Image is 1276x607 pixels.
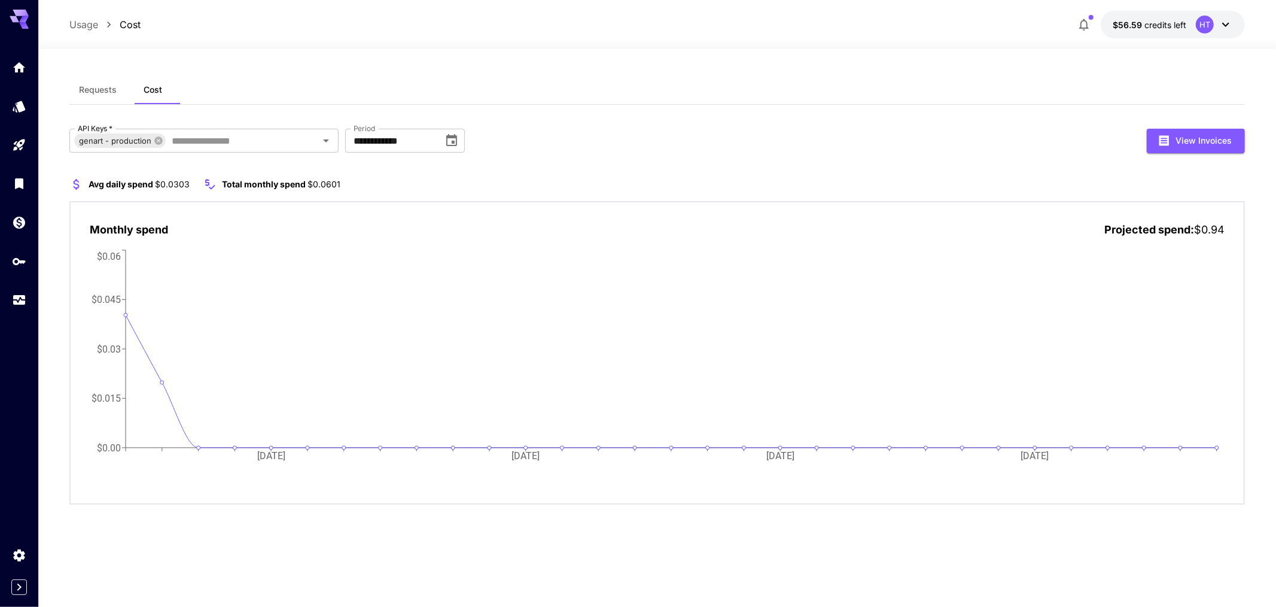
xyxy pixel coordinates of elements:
tspan: $0.00 [97,442,121,453]
p: Monthly spend [90,221,168,238]
div: Library [12,176,26,191]
div: HT [1196,16,1214,34]
a: View Invoices [1147,134,1245,145]
a: Cost [120,17,141,32]
span: Requests [79,84,117,95]
tspan: [DATE] [1021,450,1049,462]
div: Playground [12,138,26,153]
div: API Keys [12,254,26,269]
div: Wallet [12,215,26,230]
span: $56.59 [1113,20,1144,30]
nav: breadcrumb [69,17,141,32]
span: Cost [144,84,162,95]
div: Settings [12,548,26,563]
span: genart - production [74,134,156,148]
span: Total monthly spend [222,179,306,189]
span: credits left [1144,20,1186,30]
button: Open [318,132,334,149]
button: $56.58898HT [1101,11,1245,38]
span: $0.0303 [155,179,190,189]
span: $0.0601 [307,179,340,189]
span: $0.94 [1194,223,1225,236]
a: Usage [69,17,98,32]
div: Home [12,60,26,75]
button: View Invoices [1147,129,1245,153]
tspan: [DATE] [257,450,285,462]
label: Period [354,123,376,133]
tspan: [DATE] [511,450,540,462]
div: $56.58898 [1113,19,1186,31]
button: Expand sidebar [11,579,27,595]
tspan: $0.03 [97,343,121,354]
tspan: [DATE] [766,450,794,462]
label: API Keys [78,123,112,133]
tspan: $0.015 [92,393,121,404]
div: Models [12,99,26,114]
span: Avg daily spend [89,179,153,189]
tspan: $0.06 [97,250,121,262]
span: Projected spend: [1104,223,1194,236]
button: Choose date, selected date is Oct 1, 2025 [440,129,464,153]
div: genart - production [74,133,166,148]
tspan: $0.045 [92,294,121,305]
div: Usage [12,293,26,308]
